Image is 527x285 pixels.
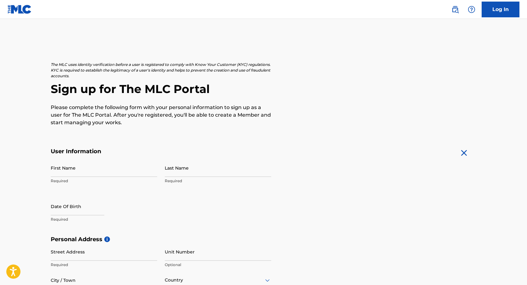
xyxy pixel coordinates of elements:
[104,236,110,242] span: i
[51,62,271,79] p: The MLC uses identity verification before a user is registered to comply with Know Your Customer ...
[482,2,519,17] a: Log In
[51,148,271,155] h5: User Information
[51,262,157,268] p: Required
[465,3,478,16] div: Help
[51,217,157,222] p: Required
[51,82,477,96] h2: Sign up for The MLC Portal
[51,178,157,184] p: Required
[51,104,271,126] p: Please complete the following form with your personal information to sign up as a user for The ML...
[495,255,527,285] iframe: Chat Widget
[51,236,477,243] h5: Personal Address
[449,3,461,16] a: Public Search
[459,148,469,158] img: close
[8,5,32,14] img: MLC Logo
[165,178,271,184] p: Required
[468,6,475,13] img: help
[451,6,459,13] img: search
[165,262,271,268] p: Optional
